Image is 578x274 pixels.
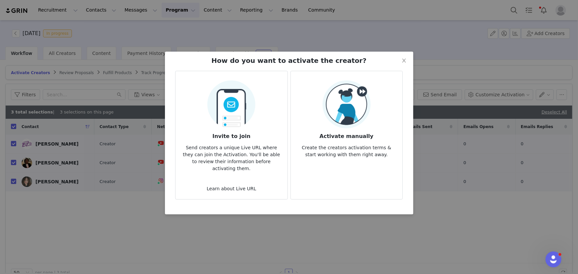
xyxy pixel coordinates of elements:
h3: Invite to join [181,128,282,140]
p: Send creators a unique Live URL where they can join the Activation. You'll be able to review thei... [181,140,282,172]
button: Close [395,52,413,70]
img: Send Email [207,76,255,128]
a: Learn about Live URL [207,186,256,191]
i: icon: close [401,58,407,63]
h2: How do you want to activate the creator? [211,56,366,66]
iframe: Intercom live chat [546,251,561,267]
img: Manual [323,80,371,128]
p: Create the creators activation terms & start working with them right away. [296,140,397,158]
h3: Activate manually [296,128,397,140]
